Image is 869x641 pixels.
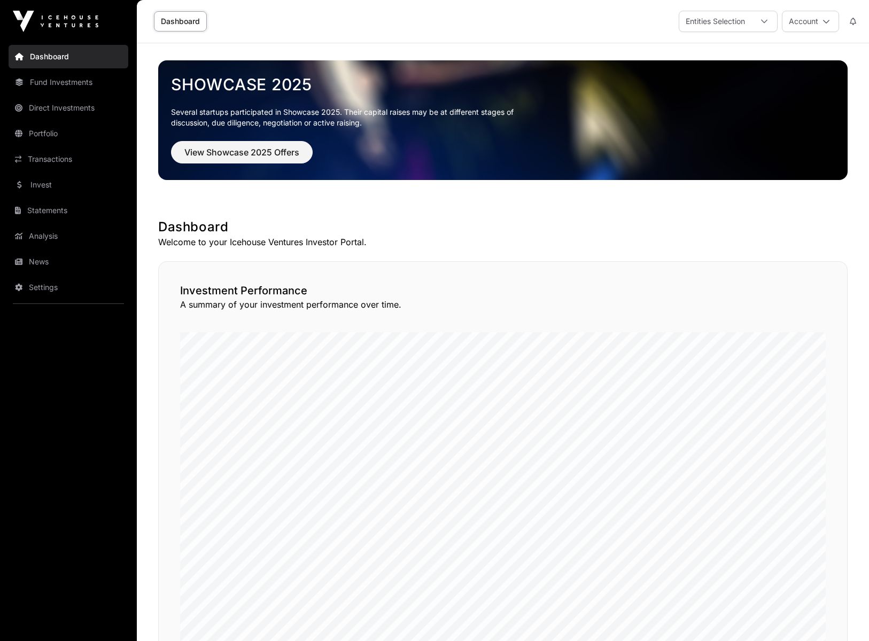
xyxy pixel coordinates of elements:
a: Dashboard [154,11,207,32]
a: Settings [9,276,128,299]
button: Account [782,11,839,32]
a: Dashboard [9,45,128,68]
h2: Investment Performance [180,283,826,298]
a: Portfolio [9,122,128,145]
button: View Showcase 2025 Offers [171,141,313,163]
img: Icehouse Ventures Logo [13,11,98,32]
p: Several startups participated in Showcase 2025. Their capital raises may be at different stages o... [171,107,530,128]
a: Statements [9,199,128,222]
a: Fund Investments [9,71,128,94]
h1: Dashboard [158,218,848,236]
span: View Showcase 2025 Offers [184,146,299,159]
a: Transactions [9,147,128,171]
a: Showcase 2025 [171,75,835,94]
a: Analysis [9,224,128,248]
a: Invest [9,173,128,197]
a: View Showcase 2025 Offers [171,152,313,162]
p: A summary of your investment performance over time. [180,298,826,311]
a: Direct Investments [9,96,128,120]
a: News [9,250,128,273]
p: Welcome to your Icehouse Ventures Investor Portal. [158,236,848,248]
img: Showcase 2025 [158,60,848,180]
div: Entities Selection [679,11,751,32]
